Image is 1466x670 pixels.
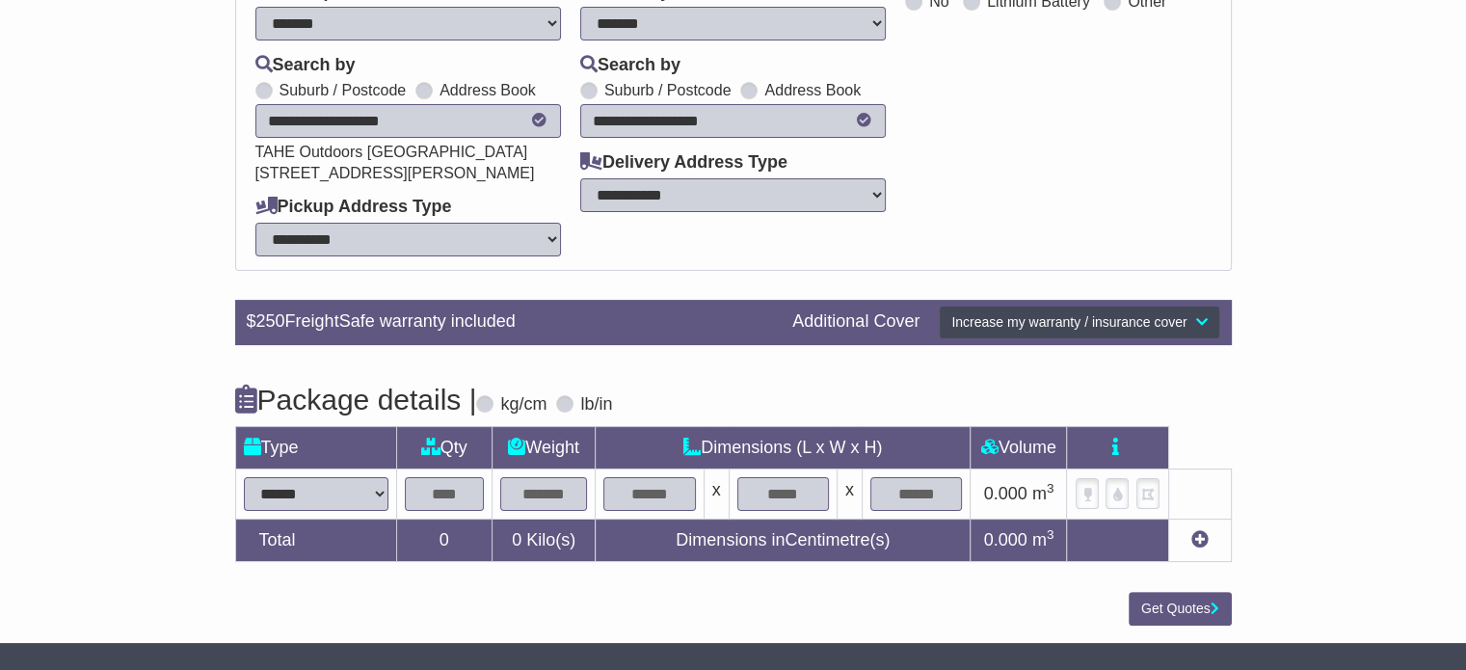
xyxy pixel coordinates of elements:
label: Address Book [764,81,861,99]
span: 0.000 [984,530,1027,549]
label: kg/cm [500,394,546,415]
label: Search by [580,55,680,76]
td: Kilo(s) [493,519,596,561]
button: Get Quotes [1129,592,1232,626]
td: 0 [396,519,493,561]
sup: 3 [1047,527,1054,542]
label: Suburb / Postcode [604,81,732,99]
a: Add new item [1191,530,1209,549]
td: x [838,469,863,519]
label: Delivery Address Type [580,152,787,174]
label: Suburb / Postcode [280,81,407,99]
td: Weight [493,426,596,469]
span: 0 [512,530,521,549]
span: [STREET_ADDRESS][PERSON_NAME] [255,165,535,181]
span: m [1032,530,1054,549]
td: Qty [396,426,493,469]
label: Address Book [440,81,536,99]
span: 250 [256,311,285,331]
span: m [1032,484,1054,503]
div: Additional Cover [783,311,929,333]
span: 0.000 [984,484,1027,503]
sup: 3 [1047,481,1054,496]
label: Pickup Address Type [255,197,452,218]
span: TAHE Outdoors [GEOGRAPHIC_DATA] [255,144,528,160]
td: Dimensions (L x W x H) [596,426,971,469]
h4: Package details | [235,384,477,415]
div: $ FreightSafe warranty included [237,311,784,333]
td: x [704,469,729,519]
span: Increase my warranty / insurance cover [951,314,1186,330]
td: Dimensions in Centimetre(s) [596,519,971,561]
td: Type [235,426,396,469]
label: lb/in [580,394,612,415]
td: Total [235,519,396,561]
td: Volume [971,426,1067,469]
button: Increase my warranty / insurance cover [939,306,1219,339]
label: Search by [255,55,356,76]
